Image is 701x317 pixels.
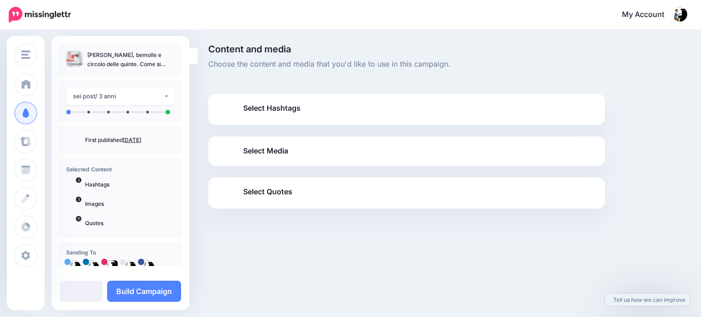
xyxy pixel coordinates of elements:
span: Select Quotes [243,186,292,198]
p: First published [85,136,175,144]
p: Images [85,200,175,208]
img: 33fffd95c16153959b32a9e0564d50a3_thumb.jpg [66,51,83,67]
img: HttGZ6uy-27053.png [66,260,81,275]
p: Quotes [85,219,175,227]
span: Choose the content and media that you'd like to use in this campaign. [208,58,605,70]
a: Tell us how we can improve [605,294,690,306]
p: [PERSON_NAME], bemolle e circolo delle quinte. Come si scrivono le alterazioni [87,51,175,69]
h4: Selected Content [66,166,175,173]
div: sei post/ 3 anni [73,91,164,102]
span: 11 [76,216,81,221]
span: Select Media [243,145,288,157]
img: picture-bsa81111.png [140,260,154,275]
img: 64807065_1150739275111504_7951963907948544000_n-bsa102601.jpg [103,260,118,275]
a: Select Hashtags [217,101,596,125]
span: 2 [76,177,81,183]
a: My Account [613,4,687,26]
a: Select Media [217,144,596,158]
span: Select Hashtags [243,102,301,114]
img: AOh14GiiPzDlo04bh4TWCuoNTZxJl-OwU8OYnMgtBtAPs96-c-61516.png [121,260,136,275]
a: Select Quotes [217,185,596,209]
p: Hashtags [85,181,175,189]
img: Missinglettr [9,7,71,23]
img: 1570549342741-45007.png [85,260,99,275]
img: menu.png [21,51,30,59]
span: 3 [76,197,81,202]
span: Content and media [208,45,605,54]
button: sei post/ 3 anni [66,87,175,105]
h4: Sending To [66,249,175,256]
a: [DATE] [123,136,141,143]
